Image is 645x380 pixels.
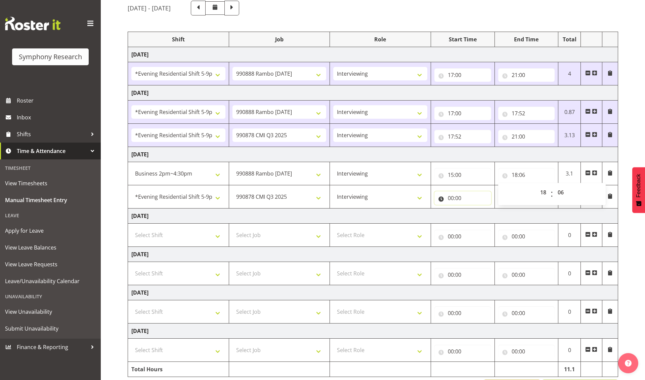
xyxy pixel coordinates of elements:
[558,339,581,362] td: 0
[498,35,555,43] div: End Time
[434,68,491,82] input: Click to select...
[434,107,491,120] input: Click to select...
[434,345,491,358] input: Click to select...
[5,178,96,188] span: View Timesheets
[17,112,97,122] span: Inbox
[434,35,491,43] div: Start Time
[498,306,555,320] input: Click to select...
[128,362,229,377] td: Total Hours
[498,68,555,82] input: Click to select...
[17,146,87,156] span: Time & Attendance
[2,222,99,239] a: Apply for Leave
[17,342,87,352] span: Finance & Reporting
[5,226,96,236] span: Apply for Leave
[558,362,581,377] td: 11.1
[17,129,87,139] span: Shifts
[434,168,491,182] input: Click to select...
[558,300,581,324] td: 0
[5,17,60,30] img: Rosterit website logo
[434,306,491,320] input: Click to select...
[5,324,96,334] span: Submit Unavailability
[128,324,618,339] td: [DATE]
[128,147,618,162] td: [DATE]
[128,4,171,12] h5: [DATE] - [DATE]
[2,175,99,192] a: View Timesheets
[434,130,491,143] input: Click to select...
[17,96,97,106] span: Roster
[558,101,581,124] td: 0.87
[131,35,225,43] div: Shift
[5,276,96,286] span: Leave/Unavailability Calendar
[128,247,618,262] td: [DATE]
[333,35,427,43] div: Role
[636,174,642,197] span: Feedback
[128,208,618,224] td: [DATE]
[232,35,327,43] div: Job
[2,239,99,256] a: View Leave Balances
[2,290,99,303] div: Unavailability
[625,360,632,367] img: help-xxl-2.png
[128,285,618,300] td: [DATE]
[5,242,96,253] span: View Leave Balances
[2,161,99,175] div: Timesheet
[562,35,577,43] div: Total
[498,130,555,143] input: Click to select...
[632,167,645,213] button: Feedback - Show survey
[434,191,491,205] input: Click to select...
[2,192,99,208] a: Manual Timesheet Entry
[19,52,82,62] div: Symphony Research
[498,107,555,120] input: Click to select...
[2,320,99,337] a: Submit Unavailability
[2,208,99,222] div: Leave
[558,162,581,185] td: 3.1
[558,224,581,247] td: 0
[434,230,491,243] input: Click to select...
[558,262,581,285] td: 0
[498,230,555,243] input: Click to select...
[2,303,99,320] a: View Unavailability
[551,186,553,202] span: :
[5,195,96,205] span: Manual Timesheet Entry
[558,124,581,147] td: 3.13
[128,47,618,62] td: [DATE]
[498,168,555,182] input: Click to select...
[5,307,96,317] span: View Unavailability
[2,256,99,273] a: View Leave Requests
[5,259,96,269] span: View Leave Requests
[128,85,618,101] td: [DATE]
[434,268,491,281] input: Click to select...
[558,62,581,85] td: 4
[2,273,99,290] a: Leave/Unavailability Calendar
[498,268,555,281] input: Click to select...
[498,345,555,358] input: Click to select...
